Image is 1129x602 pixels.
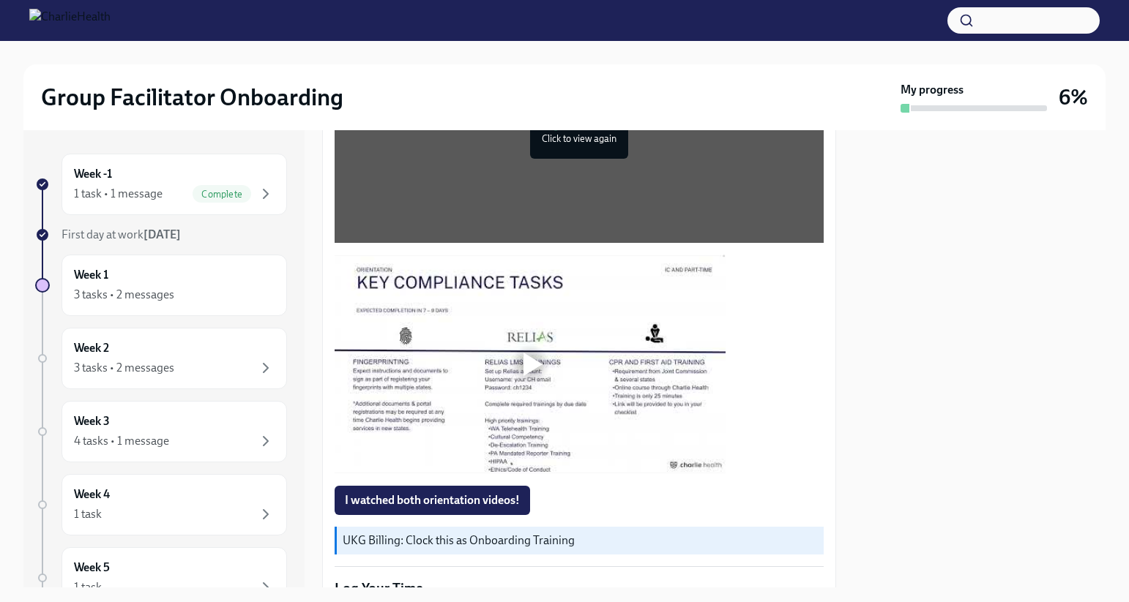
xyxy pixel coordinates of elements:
div: 1 task [74,506,102,522]
span: First day at work [62,227,181,241]
a: Week 34 tasks • 1 message [35,401,287,462]
span: Complete [193,189,251,200]
a: Week 13 tasks • 2 messages [35,255,287,316]
a: Week 23 tasks • 2 messages [35,328,287,389]
p: Log Your Time [335,579,824,598]
h3: 6% [1059,84,1088,110]
h6: Week 3 [74,413,110,429]
div: 4 tasks • 1 message [74,433,169,449]
h6: Week 5 [74,560,110,576]
div: 1 task [74,579,102,595]
h6: Week 4 [74,486,110,503]
p: UKG Billing: Clock this as Onboarding Training [343,533,818,549]
div: 1 task • 1 message [74,186,163,202]
h2: Group Facilitator Onboarding [41,83,343,112]
h6: Week 1 [74,267,108,283]
img: CharlieHealth [29,9,111,32]
button: I watched both orientation videos! [335,486,530,515]
h6: Week -1 [74,166,112,182]
span: I watched both orientation videos! [345,493,520,508]
div: 3 tasks • 2 messages [74,287,174,303]
iframe: Part Time & IC Orientation [335,23,726,243]
strong: My progress [901,82,964,98]
a: Week 41 task [35,474,287,535]
a: First day at work[DATE] [35,227,287,243]
h6: Week 2 [74,340,109,356]
strong: [DATE] [144,227,181,241]
a: Week -11 task • 1 messageComplete [35,154,287,215]
div: 3 tasks • 2 messages [74,360,174,376]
